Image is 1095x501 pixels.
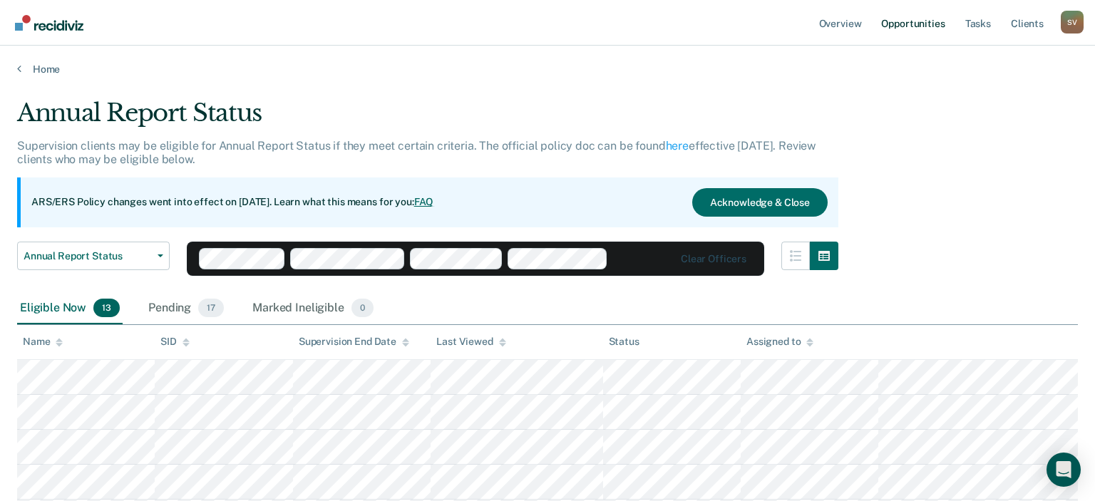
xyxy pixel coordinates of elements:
[24,250,152,262] span: Annual Report Status
[1061,11,1084,33] button: Profile dropdown button
[436,336,505,348] div: Last Viewed
[31,195,433,210] p: ARS/ERS Policy changes went into effect on [DATE]. Learn what this means for you:
[17,242,170,270] button: Annual Report Status
[414,196,434,207] a: FAQ
[1061,11,1084,33] div: S V
[746,336,813,348] div: Assigned to
[17,98,838,139] div: Annual Report Status
[160,336,190,348] div: SID
[666,139,689,153] a: here
[17,63,1078,76] a: Home
[17,293,123,324] div: Eligible Now13
[609,336,639,348] div: Status
[351,299,374,317] span: 0
[1047,453,1081,487] div: Open Intercom Messenger
[145,293,227,324] div: Pending17
[17,139,816,166] p: Supervision clients may be eligible for Annual Report Status if they meet certain criteria. The o...
[250,293,376,324] div: Marked Ineligible0
[681,253,746,265] div: Clear officers
[93,299,120,317] span: 13
[15,15,83,31] img: Recidiviz
[299,336,409,348] div: Supervision End Date
[23,336,63,348] div: Name
[198,299,224,317] span: 17
[692,188,828,217] button: Acknowledge & Close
